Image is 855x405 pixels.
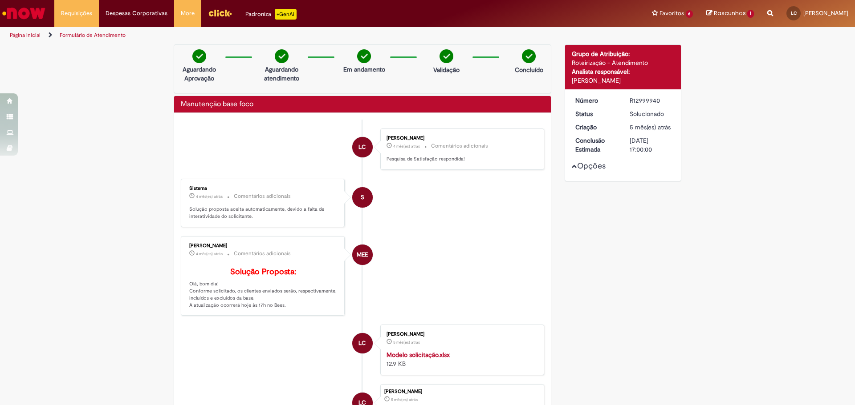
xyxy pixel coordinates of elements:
[522,49,536,63] img: check-circle-green.png
[747,10,754,18] span: 1
[686,10,693,18] span: 6
[391,397,418,402] time: 02/05/2025 17:13:01
[7,27,563,44] ul: Trilhas de página
[630,123,671,131] span: 5 mês(es) atrás
[433,65,460,74] p: Validação
[189,186,338,191] div: Sistema
[572,76,675,85] div: [PERSON_NAME]
[393,340,420,345] span: 5 mês(es) atrás
[230,267,296,277] b: Solução Proposta:
[384,389,539,394] div: [PERSON_NAME]
[358,136,366,158] span: LC
[357,49,371,63] img: check-circle-green.png
[189,243,338,249] div: [PERSON_NAME]
[630,136,671,154] div: [DATE] 17:00:00
[569,123,623,132] dt: Criação
[1,4,47,22] img: ServiceNow
[569,96,623,105] dt: Número
[391,397,418,402] span: 5 mês(es) atrás
[189,206,338,220] p: Solução proposta aceita automaticamente, devido a falta de interatividade do solicitante.
[630,96,671,105] div: R12999940
[569,136,623,154] dt: Conclusão Estimada
[352,187,373,208] div: System
[706,9,754,18] a: Rascunhos
[630,123,671,132] div: 02/05/2025 17:13:01
[440,49,453,63] img: check-circle-green.png
[61,9,92,18] span: Requisições
[515,65,543,74] p: Concluído
[196,251,223,257] time: 22/05/2025 10:58:18
[358,333,366,354] span: LC
[572,49,675,58] div: Grupo de Atribuição:
[10,32,41,39] a: Página inicial
[431,142,488,150] small: Comentários adicionais
[275,49,289,63] img: check-circle-green.png
[178,65,221,83] p: Aguardando Aprovação
[803,9,848,17] span: [PERSON_NAME]
[714,9,746,17] span: Rascunhos
[393,340,420,345] time: 02/05/2025 17:12:39
[352,137,373,157] div: Lucas Souza Costa
[343,65,385,74] p: Em andamento
[352,333,373,353] div: Lucas Souza Costa
[630,109,671,118] div: Solucionado
[572,67,675,76] div: Analista responsável:
[387,136,535,141] div: [PERSON_NAME]
[106,9,167,18] span: Despesas Corporativas
[181,100,253,108] h2: Manutenção base foco Histórico de tíquete
[569,109,623,118] dt: Status
[387,332,535,337] div: [PERSON_NAME]
[352,245,373,265] div: Maria Eduarda Elvino Moreira
[660,9,684,18] span: Favoritos
[260,65,303,83] p: Aguardando atendimento
[791,10,797,16] span: LC
[387,350,535,368] div: 12.9 KB
[361,187,364,208] span: S
[234,250,291,257] small: Comentários adicionais
[208,6,232,20] img: click_logo_yellow_360x200.png
[572,58,675,67] div: Roteirização - Atendimento
[357,244,368,265] span: MEE
[393,144,420,149] span: 4 mês(es) atrás
[196,251,223,257] span: 4 mês(es) atrás
[387,156,535,163] p: Pesquisa de Satisfação respondida!
[196,194,223,199] time: 29/05/2025 17:58:18
[192,49,206,63] img: check-circle-green.png
[189,268,338,309] p: Olá, bom dia! Conforme solicitado, os clientes enviados serão, respectivamente, incluídos e exclu...
[181,9,195,18] span: More
[387,351,450,359] a: Modelo solicitação.xlsx
[275,9,297,20] p: +GenAi
[196,194,223,199] span: 4 mês(es) atrás
[245,9,297,20] div: Padroniza
[234,192,291,200] small: Comentários adicionais
[60,32,126,39] a: Formulário de Atendimento
[393,144,420,149] time: 30/05/2025 16:20:57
